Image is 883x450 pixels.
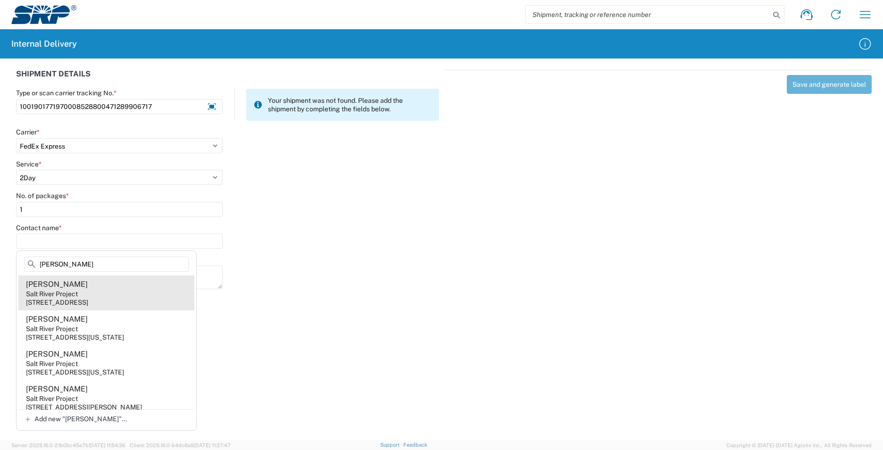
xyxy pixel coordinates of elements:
[26,279,88,290] div: [PERSON_NAME]
[26,368,124,376] div: [STREET_ADDRESS][US_STATE]
[26,359,78,368] div: Salt River Project
[194,442,231,448] span: [DATE] 11:37:47
[16,192,69,200] label: No. of packages
[268,96,432,113] span: Your shipment was not found. Please add the shipment by completing the fields below.
[11,5,76,24] img: srp
[26,325,78,333] div: Salt River Project
[403,442,427,448] a: Feedback
[26,403,142,411] div: [STREET_ADDRESS][PERSON_NAME]
[34,415,127,423] span: Add new "[PERSON_NAME]"...
[26,298,88,307] div: [STREET_ADDRESS]
[11,38,77,50] h2: Internal Delivery
[16,70,439,89] div: SHIPMENT DETAILS
[380,442,404,448] a: Support
[16,160,42,168] label: Service
[16,128,40,136] label: Carrier
[26,290,78,298] div: Salt River Project
[26,314,88,325] div: [PERSON_NAME]
[16,89,117,97] label: Type or scan carrier tracking No.
[89,442,125,448] span: [DATE] 11:54:36
[11,442,125,448] span: Server: 2025.16.0-21b0bc45e7b
[525,6,770,24] input: Shipment, tracking or reference number
[26,349,88,359] div: [PERSON_NAME]
[16,224,62,232] label: Contact name
[26,384,88,394] div: [PERSON_NAME]
[726,441,872,450] span: Copyright © [DATE]-[DATE] Agistix Inc., All Rights Reserved
[26,394,78,403] div: Salt River Project
[26,333,124,342] div: [STREET_ADDRESS][US_STATE]
[130,442,231,448] span: Client: 2025.16.0-b4dc8a9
